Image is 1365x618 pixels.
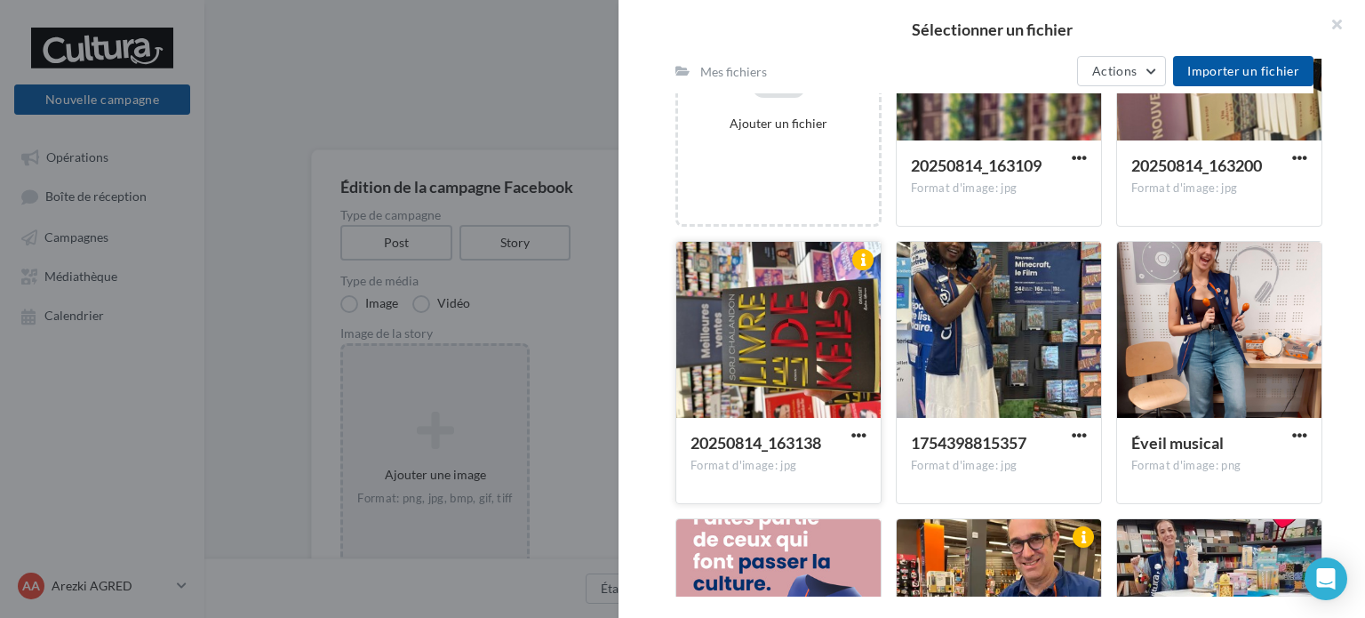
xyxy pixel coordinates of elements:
[1131,458,1307,474] div: Format d'image: png
[1187,63,1299,78] span: Importer un fichier
[1173,56,1313,86] button: Importer un fichier
[647,21,1337,37] h2: Sélectionner un fichier
[1077,56,1166,86] button: Actions
[1305,558,1347,600] div: Open Intercom Messenger
[911,433,1026,453] span: 1754398815357
[911,156,1042,175] span: 20250814_163109
[690,433,821,453] span: 20250814_163138
[1131,181,1307,197] div: Format d'image: jpg
[911,181,1087,197] div: Format d'image: jpg
[1131,433,1224,453] span: Éveil musical
[911,458,1087,474] div: Format d'image: jpg
[685,115,872,132] div: Ajouter un fichier
[700,63,767,81] div: Mes fichiers
[1092,63,1137,78] span: Actions
[1131,156,1262,175] span: 20250814_163200
[690,458,866,474] div: Format d'image: jpg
